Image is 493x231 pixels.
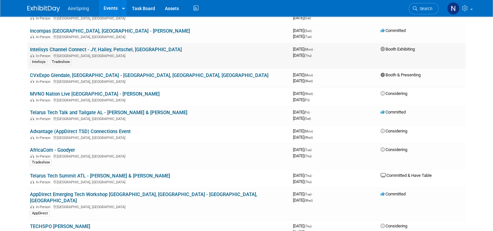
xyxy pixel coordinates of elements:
span: - [314,72,315,77]
span: (Fri) [304,98,310,102]
a: Incompas [GEOGRAPHIC_DATA], [GEOGRAPHIC_DATA] - [PERSON_NAME] [30,28,190,34]
span: Booth Exhibiting [381,47,415,52]
span: (Tue) [304,192,312,196]
div: [GEOGRAPHIC_DATA], [GEOGRAPHIC_DATA] [30,135,288,140]
span: (Thu) [304,180,312,184]
img: Natalie Pyron [447,2,459,15]
span: [DATE] [293,179,312,184]
a: AppDirect Emerging Tech Workshop [GEOGRAPHIC_DATA], [GEOGRAPHIC_DATA] - [GEOGRAPHIC_DATA], [GEOGR... [30,192,257,204]
a: MVNO Nation Live [GEOGRAPHIC_DATA] - [PERSON_NAME] [30,91,160,97]
span: - [314,47,315,52]
span: - [312,28,313,33]
a: TECHSPO [PERSON_NAME] [30,223,90,229]
span: AireSpring [68,6,89,11]
div: [GEOGRAPHIC_DATA], [GEOGRAPHIC_DATA] [30,34,288,39]
span: (Wed) [304,199,313,202]
span: Search [417,6,432,11]
span: (Sat) [304,117,311,120]
span: In-Person [36,98,52,102]
img: ExhibitDay [27,6,60,12]
span: (Mon) [304,48,313,51]
span: In-Person [36,136,52,140]
a: Search [409,3,439,14]
span: [DATE] [293,28,313,33]
span: In-Person [36,117,52,121]
span: Booth & Presenting [381,72,421,77]
span: Considering [381,91,407,96]
span: - [311,110,312,115]
a: CVxExpo Glendale, [GEOGRAPHIC_DATA] - [GEOGRAPHIC_DATA], [GEOGRAPHIC_DATA], [GEOGRAPHIC_DATA] [30,72,268,78]
img: In-Person Event [30,136,34,139]
img: In-Person Event [30,154,34,158]
span: [DATE] [293,110,312,115]
span: In-Person [36,205,52,209]
a: Telarus Tech Summit ATL - [PERSON_NAME] & [PERSON_NAME] [30,173,170,179]
span: [DATE] [293,53,312,58]
span: (Sat) [304,16,311,20]
span: Committed & Have Table [381,173,432,178]
span: Considering [381,223,407,228]
span: In-Person [36,80,52,84]
span: [DATE] [293,78,313,83]
span: [DATE] [293,192,313,196]
span: Committed [381,192,406,196]
span: - [314,129,315,133]
div: [GEOGRAPHIC_DATA], [GEOGRAPHIC_DATA] [30,204,288,209]
span: Considering [381,129,407,133]
img: In-Person Event [30,117,34,120]
span: (Wed) [304,92,313,96]
span: [DATE] [293,223,313,228]
span: (Mon) [304,73,313,77]
span: In-Person [36,180,52,184]
a: AfricaCom - Goodyer [30,147,75,153]
div: AppDirect [30,210,50,216]
span: [DATE] [293,129,315,133]
span: In-Person [36,35,52,39]
span: [DATE] [293,97,310,102]
span: [DATE] [293,34,312,39]
span: [DATE] [293,135,313,140]
img: In-Person Event [30,54,34,57]
div: [GEOGRAPHIC_DATA], [GEOGRAPHIC_DATA] [30,79,288,84]
div: [GEOGRAPHIC_DATA], [GEOGRAPHIC_DATA] [30,179,288,184]
span: (Thu) [304,54,312,57]
div: [GEOGRAPHIC_DATA], [GEOGRAPHIC_DATA] [30,97,288,102]
div: [GEOGRAPHIC_DATA], [GEOGRAPHIC_DATA] [30,116,288,121]
img: In-Person Event [30,16,34,20]
span: [DATE] [293,47,315,52]
img: In-Person Event [30,180,34,183]
span: [DATE] [293,147,313,152]
span: [DATE] [293,173,313,178]
a: Advantage (AppDirect TSD) Connections Event [30,129,131,134]
div: [GEOGRAPHIC_DATA], [GEOGRAPHIC_DATA] [30,153,288,159]
span: [DATE] [293,91,315,96]
span: Considering [381,147,407,152]
span: In-Person [36,154,52,159]
span: [DATE] [293,198,313,203]
img: In-Person Event [30,80,34,83]
span: In-Person [36,16,52,21]
img: In-Person Event [30,205,34,208]
div: Intelisys [30,59,48,65]
span: [DATE] [293,72,315,77]
span: (Sun) [304,29,312,33]
span: (Thu) [304,224,312,228]
span: (Thu) [304,174,312,177]
span: (Tue) [304,35,312,38]
img: In-Person Event [30,35,34,38]
div: [GEOGRAPHIC_DATA], [GEOGRAPHIC_DATA] [30,53,288,58]
span: Committed [381,28,406,33]
span: (Thu) [304,154,312,158]
span: Committed [381,110,406,115]
span: - [314,91,315,96]
span: [DATE] [293,15,311,20]
a: Telarus Tech Talk and Tailgate AL - [PERSON_NAME] & [PERSON_NAME] [30,110,187,115]
div: [GEOGRAPHIC_DATA], [GEOGRAPHIC_DATA] [30,15,288,21]
img: In-Person Event [30,98,34,101]
span: - [312,192,313,196]
span: (Tue) [304,148,312,152]
span: In-Person [36,54,52,58]
span: (Wed) [304,79,313,83]
span: (Wed) [304,136,313,139]
span: [DATE] [293,153,312,158]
